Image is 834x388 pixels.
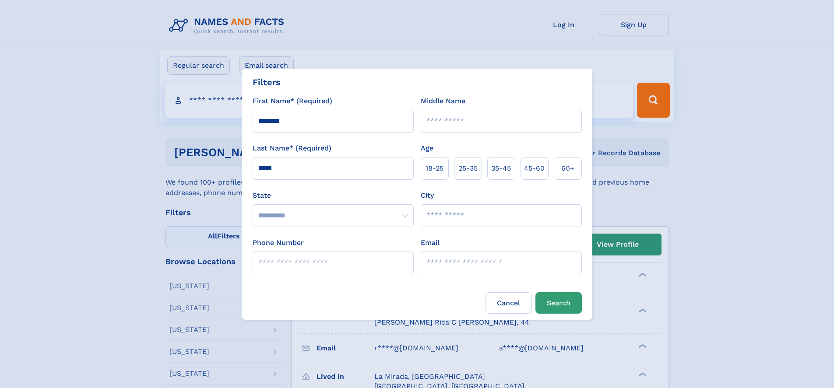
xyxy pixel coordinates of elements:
span: 45‑60 [524,163,545,174]
button: Search [535,292,582,314]
label: Phone Number [253,238,304,248]
label: State [253,190,414,201]
label: City [421,190,434,201]
label: Last Name* (Required) [253,143,331,154]
span: 18‑25 [426,163,443,174]
label: First Name* (Required) [253,96,332,106]
span: 25‑35 [458,163,478,174]
div: Filters [253,76,281,89]
label: Cancel [486,292,532,314]
span: 35‑45 [491,163,511,174]
span: 60+ [561,163,574,174]
label: Email [421,238,440,248]
label: Middle Name [421,96,465,106]
label: Age [421,143,433,154]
